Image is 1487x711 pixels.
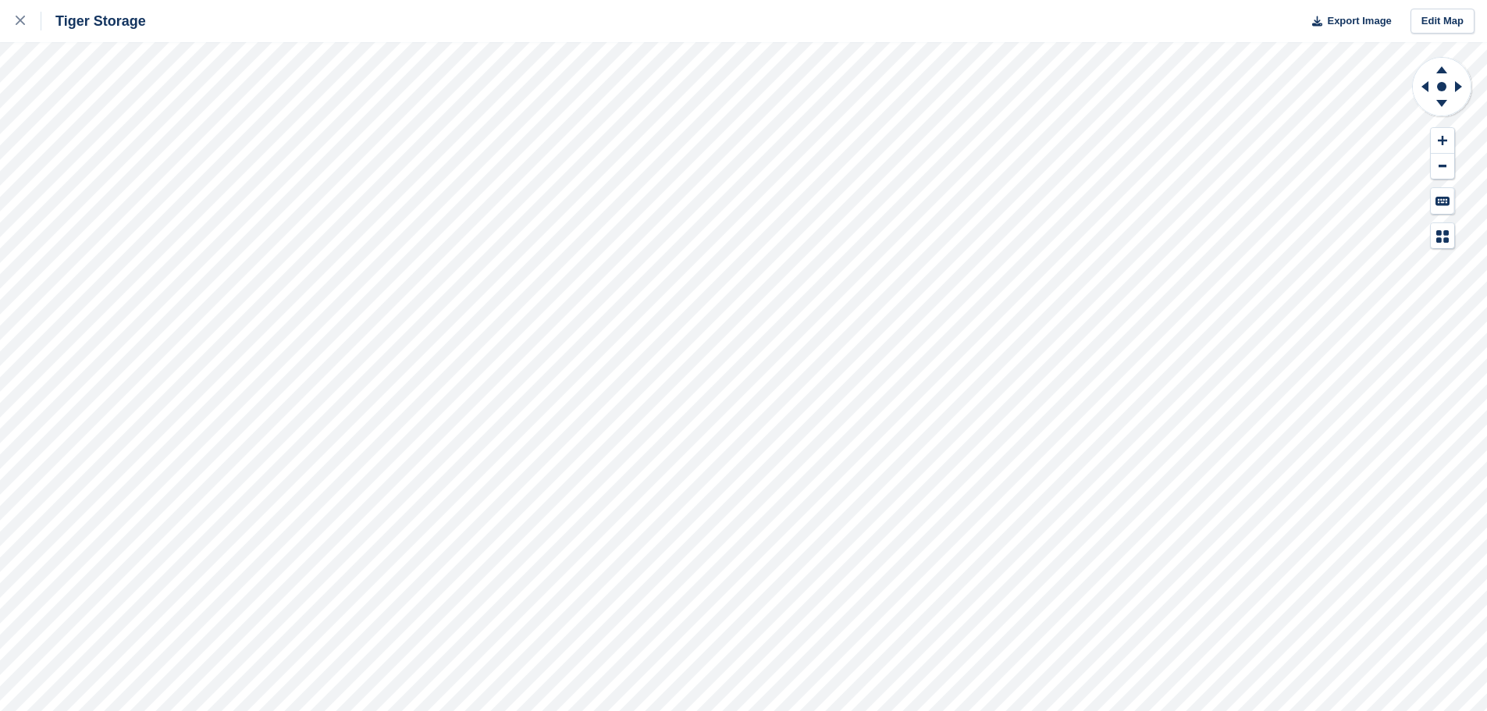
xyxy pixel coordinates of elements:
button: Map Legend [1431,223,1454,249]
button: Keyboard Shortcuts [1431,188,1454,214]
button: Zoom Out [1431,154,1454,180]
a: Edit Map [1411,9,1475,34]
span: Export Image [1327,13,1391,29]
div: Tiger Storage [41,12,146,30]
button: Export Image [1303,9,1392,34]
button: Zoom In [1431,128,1454,154]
